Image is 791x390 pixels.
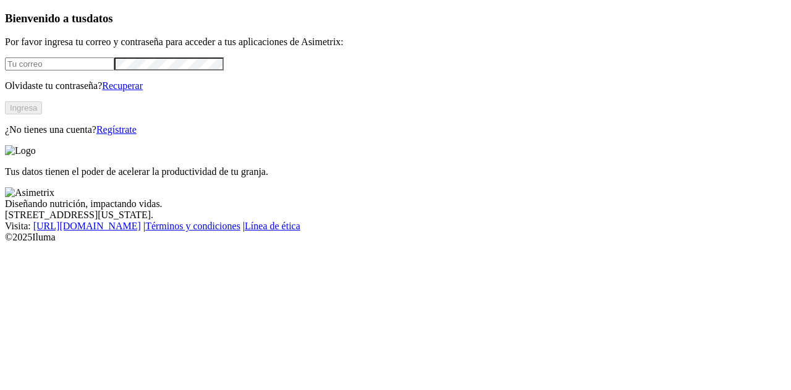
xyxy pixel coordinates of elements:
div: © 2025 Iluma [5,232,786,243]
div: Diseñando nutrición, impactando vidas. [5,198,786,210]
input: Tu correo [5,57,114,70]
a: Términos y condiciones [145,221,240,231]
button: Ingresa [5,101,42,114]
h3: Bienvenido a tus [5,12,786,25]
a: [URL][DOMAIN_NAME] [33,221,141,231]
div: [STREET_ADDRESS][US_STATE]. [5,210,786,221]
span: datos [87,12,113,25]
p: Tus datos tienen el poder de acelerar la productividad de tu granja. [5,166,786,177]
a: Línea de ética [245,221,300,231]
a: Recuperar [102,80,143,91]
img: Logo [5,145,36,156]
p: Por favor ingresa tu correo y contraseña para acceder a tus aplicaciones de Asimetrix: [5,36,786,48]
p: ¿No tienes una cuenta? [5,124,786,135]
div: Visita : | | [5,221,786,232]
img: Asimetrix [5,187,54,198]
p: Olvidaste tu contraseña? [5,80,786,91]
a: Regístrate [96,124,137,135]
